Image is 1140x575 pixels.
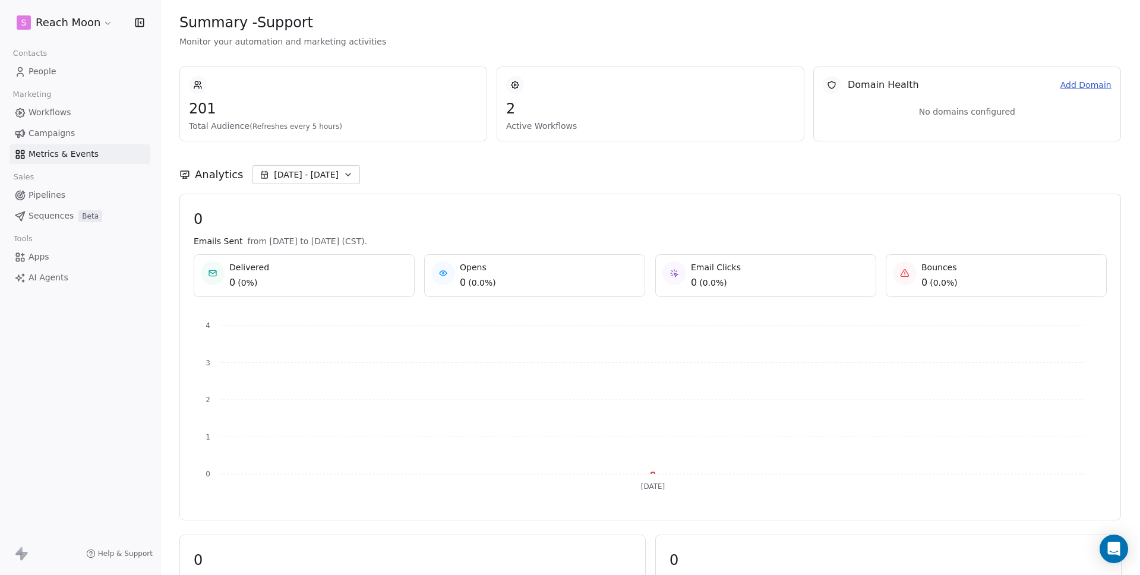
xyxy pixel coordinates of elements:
span: Help & Support [98,549,153,558]
span: Email Clicks [691,261,741,273]
tspan: 1 [206,433,210,441]
span: Domain Health [848,78,919,92]
span: S [21,17,27,29]
tspan: 2 [206,396,210,404]
span: ( 0.0% ) [930,277,958,289]
span: Contacts [8,45,52,62]
span: Marketing [8,86,56,103]
span: 2 [506,100,795,118]
span: Bounces [921,261,958,273]
span: 201 [189,100,478,118]
span: Monitor your automation and marketing activities [179,36,1121,48]
tspan: 4 [206,321,210,330]
span: Analytics [195,167,243,182]
a: Add Domain [1060,79,1111,91]
tspan: 0 [206,470,210,478]
a: SequencesBeta [10,206,150,226]
tspan: [DATE] [641,482,665,491]
span: Reach Moon [36,15,100,30]
a: Workflows [10,103,150,122]
div: Open Intercom Messenger [1100,535,1128,563]
a: Metrics & Events [10,144,150,164]
span: Workflows [29,106,71,119]
span: Opens [460,261,496,273]
span: Campaigns [29,127,75,140]
span: 0 [194,551,631,569]
span: 0 [921,276,927,290]
span: 0 [460,276,466,290]
a: Apps [10,247,150,267]
a: People [10,62,150,81]
span: Summary - Support [179,14,313,31]
span: 0 [670,551,1107,569]
span: (Refreshes every 5 hours) [250,122,342,131]
a: Campaigns [10,124,150,143]
span: 0 [691,276,697,290]
span: ( 0.0% ) [699,277,727,289]
a: AI Agents [10,268,150,287]
span: Sequences [29,210,74,222]
span: No domains configured [919,106,1015,118]
span: ( 0% ) [238,277,257,289]
span: 0 [194,210,1107,228]
span: [DATE] - [DATE] [274,169,339,181]
span: Beta [78,210,102,222]
span: People [29,65,56,78]
span: from [DATE] to [DATE] (CST). [247,235,367,247]
span: Tools [8,230,37,248]
span: Emails Sent [194,235,242,247]
span: Total Audience [189,120,478,132]
a: Help & Support [86,549,153,558]
button: [DATE] - [DATE] [252,165,360,184]
span: Pipelines [29,189,65,201]
span: 0 [229,276,235,290]
tspan: 3 [206,359,210,367]
span: Delivered [229,261,269,273]
a: Pipelines [10,185,150,205]
span: Apps [29,251,49,263]
button: SReach Moon [14,12,115,33]
span: Active Workflows [506,120,795,132]
span: Metrics & Events [29,148,99,160]
span: Sales [8,168,39,186]
span: AI Agents [29,271,68,284]
span: ( 0.0% ) [468,277,496,289]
